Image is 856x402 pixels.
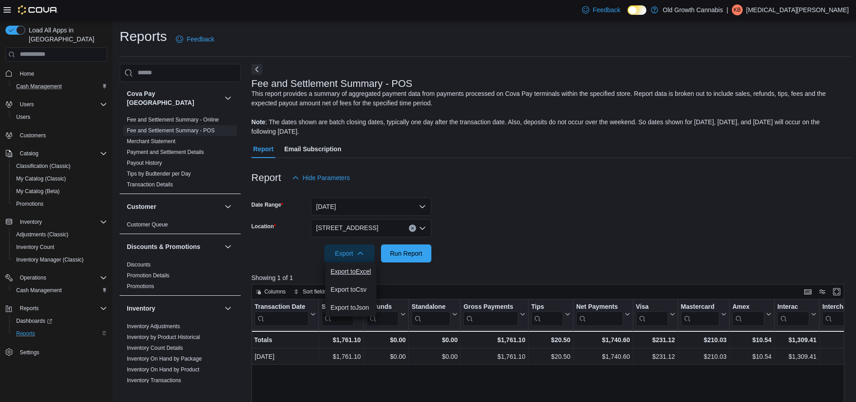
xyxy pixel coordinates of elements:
[16,68,38,79] a: Home
[127,304,221,313] button: Inventory
[13,186,107,197] span: My Catalog (Beta)
[322,334,361,345] div: $1,761.10
[817,286,828,297] button: Display options
[16,303,107,314] span: Reports
[127,377,181,384] span: Inventory Transactions
[576,334,630,345] div: $1,740.60
[127,127,215,134] a: Fee and Settlement Summary - POS
[2,129,111,142] button: Customers
[9,284,111,297] button: Cash Management
[732,303,764,325] div: Amex
[127,334,200,340] a: Inventory by Product Historical
[16,130,49,141] a: Customers
[636,303,668,325] div: Visa
[732,303,771,325] button: Amex
[331,304,371,311] span: Export to Json
[16,347,43,358] a: Settings
[9,160,111,172] button: Classification (Classic)
[16,303,42,314] button: Reports
[463,303,518,311] div: Gross Payments
[290,286,330,297] button: Sort fields
[9,198,111,210] button: Promotions
[127,89,221,107] button: Cova Pay [GEOGRAPHIC_DATA]
[120,219,241,234] div: Customer
[127,262,151,268] a: Discounts
[367,351,406,362] div: $0.00
[16,99,107,110] span: Users
[777,303,809,325] div: Interac
[412,303,450,311] div: Standalone
[636,303,668,311] div: Visa
[255,303,309,311] div: Transaction Date
[13,173,107,184] span: My Catalog (Classic)
[127,356,202,362] a: Inventory On Hand by Package
[531,303,563,311] div: Tips
[127,334,200,341] span: Inventory by Product Historical
[802,286,813,297] button: Keyboard shortcuts
[16,175,66,182] span: My Catalog (Classic)
[325,280,376,298] button: Export toCsv
[172,30,218,48] a: Feedback
[303,173,350,182] span: Hide Parameters
[463,334,525,345] div: $1,761.10
[16,330,35,337] span: Reports
[13,229,107,240] span: Adjustments (Classic)
[16,130,107,141] span: Customers
[13,161,74,172] a: Classification (Classic)
[127,171,191,177] a: Tips by Budtender per Day
[531,334,570,345] div: $20.50
[13,112,34,122] a: Users
[251,172,281,183] h3: Report
[390,249,422,258] span: Run Report
[223,93,233,104] button: Cova Pay [GEOGRAPHIC_DATA]
[9,172,111,185] button: My Catalog (Classic)
[316,222,378,233] span: [STREET_ADDRESS]
[127,366,199,373] span: Inventory On Hand by Product
[120,114,241,194] div: Cova Pay [GEOGRAPHIC_DATA]
[284,140,341,158] span: Email Subscription
[2,271,111,284] button: Operations
[251,78,412,89] h3: Fee and Settlement Summary - POS
[20,150,38,157] span: Catalog
[681,334,726,345] div: $210.03
[322,303,361,325] button: Sales
[322,303,354,325] div: Sales
[732,5,743,15] div: Kyra Ball
[412,303,457,325] button: Standalone
[746,5,849,15] p: [MEDICAL_DATA][PERSON_NAME]
[16,68,107,79] span: Home
[777,303,816,325] button: Interac
[127,138,175,145] a: Merchant Statement
[127,149,204,155] a: Payment and Settlement Details
[127,221,168,228] span: Customer Queue
[16,99,37,110] button: Users
[311,198,431,216] button: [DATE]
[16,231,68,238] span: Adjustments (Classic)
[576,351,630,362] div: $1,740.60
[5,63,107,382] nav: Complex example
[13,229,72,240] a: Adjustments (Classic)
[254,334,316,345] div: Totals
[16,317,52,325] span: Dashboards
[412,351,457,362] div: $0.00
[324,244,375,262] button: Export
[16,217,107,227] span: Inventory
[636,334,675,345] div: $231.12
[13,328,107,339] span: Reports
[127,181,173,188] a: Transaction Details
[409,225,416,232] button: Clear input
[127,344,183,352] span: Inventory Count Details
[9,315,111,327] a: Dashboards
[325,262,376,280] button: Export toExcel
[412,303,450,325] div: Standalone
[734,5,741,15] span: KB
[663,5,723,15] p: Old Growth Cannabis
[13,199,47,209] a: Promotions
[732,334,771,345] div: $10.54
[16,148,107,159] span: Catalog
[223,201,233,212] button: Customer
[187,35,214,44] span: Feedback
[20,132,46,139] span: Customers
[681,303,719,311] div: Mastercard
